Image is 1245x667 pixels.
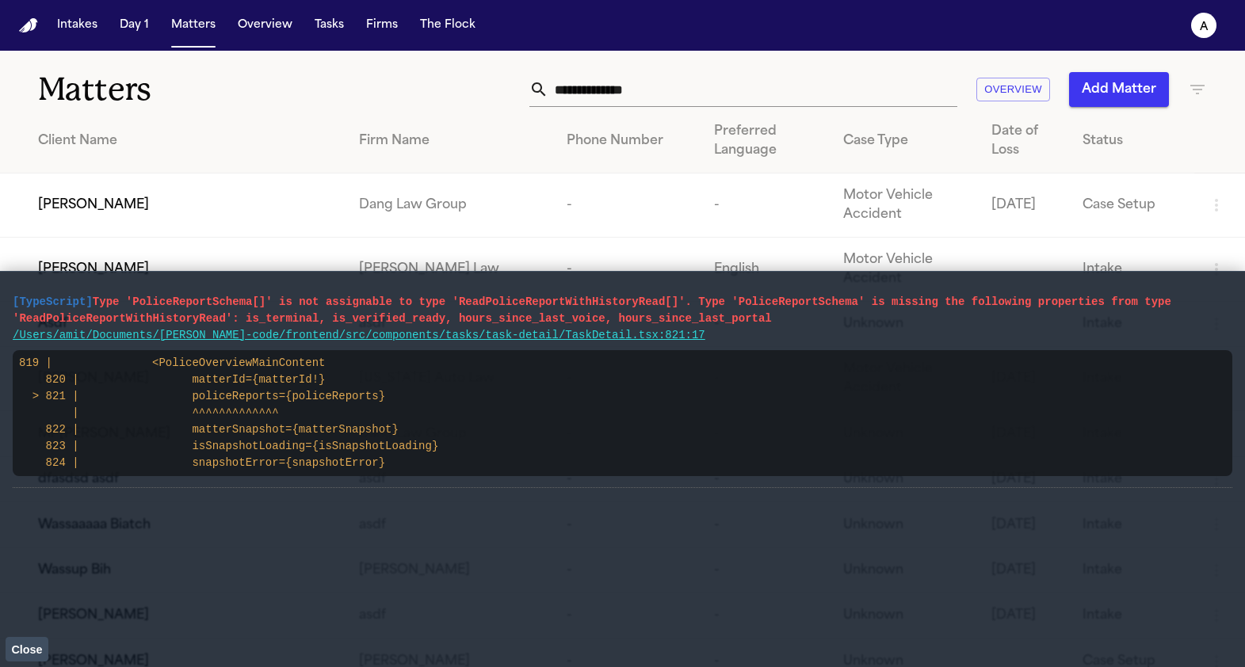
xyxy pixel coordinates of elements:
td: [PERSON_NAME] Law [346,238,554,302]
td: Motor Vehicle Accident [831,238,980,302]
button: Day 1 [113,11,155,40]
button: Tasks [308,11,350,40]
td: - [701,173,831,238]
span: [PERSON_NAME] [38,196,149,215]
text: a [1200,21,1209,32]
button: Overview [231,11,299,40]
div: Preferred Language [714,122,818,160]
td: Case Setup [1070,173,1194,238]
td: Intake [1070,238,1194,302]
td: Dang Law Group [346,173,554,238]
button: The Flock [414,11,482,40]
button: Overview [976,78,1050,102]
button: Add Matter [1069,72,1169,107]
td: Motor Vehicle Accident [831,173,980,238]
td: - [554,238,701,302]
button: Firms [360,11,404,40]
a: Home [19,18,38,33]
div: Client Name [38,131,334,151]
td: [DATE] [979,173,1069,238]
button: Matters [165,11,222,40]
td: - [554,173,701,238]
div: Case Type [843,131,967,151]
td: English [701,238,831,302]
div: Status [1083,131,1182,151]
div: Phone Number [567,131,689,151]
div: Firm Name [359,131,541,151]
img: Finch Logo [19,18,38,33]
span: [PERSON_NAME] [38,260,149,279]
h1: Matters [38,70,367,109]
button: Intakes [51,11,104,40]
div: Date of Loss [991,122,1056,160]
